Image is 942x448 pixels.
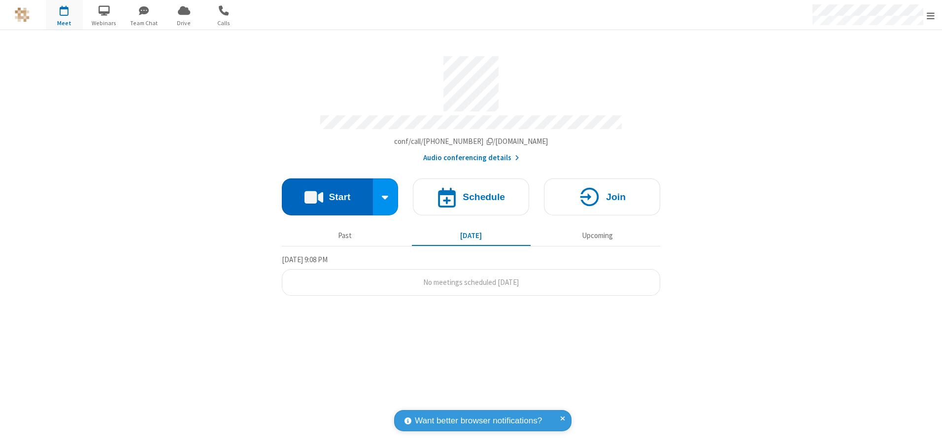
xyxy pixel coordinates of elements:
span: Webinars [86,19,123,28]
span: Copy my meeting room link [394,137,548,146]
span: [DATE] 9:08 PM [282,255,328,264]
div: Start conference options [373,178,399,215]
button: Schedule [413,178,529,215]
button: Past [286,226,404,245]
span: Calls [205,19,242,28]
button: Copy my meeting room linkCopy my meeting room link [394,136,548,147]
button: Start [282,178,373,215]
span: Team Chat [126,19,163,28]
span: No meetings scheduled [DATE] [423,277,519,287]
section: Today's Meetings [282,254,660,296]
h4: Join [606,192,626,202]
button: Audio conferencing details [423,152,519,164]
section: Account details [282,49,660,164]
span: Meet [46,19,83,28]
span: Want better browser notifications? [415,414,542,427]
h4: Schedule [463,192,505,202]
img: QA Selenium DO NOT DELETE OR CHANGE [15,7,30,22]
button: [DATE] [412,226,531,245]
button: Join [544,178,660,215]
button: Upcoming [538,226,657,245]
h4: Start [329,192,350,202]
span: Drive [166,19,202,28]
